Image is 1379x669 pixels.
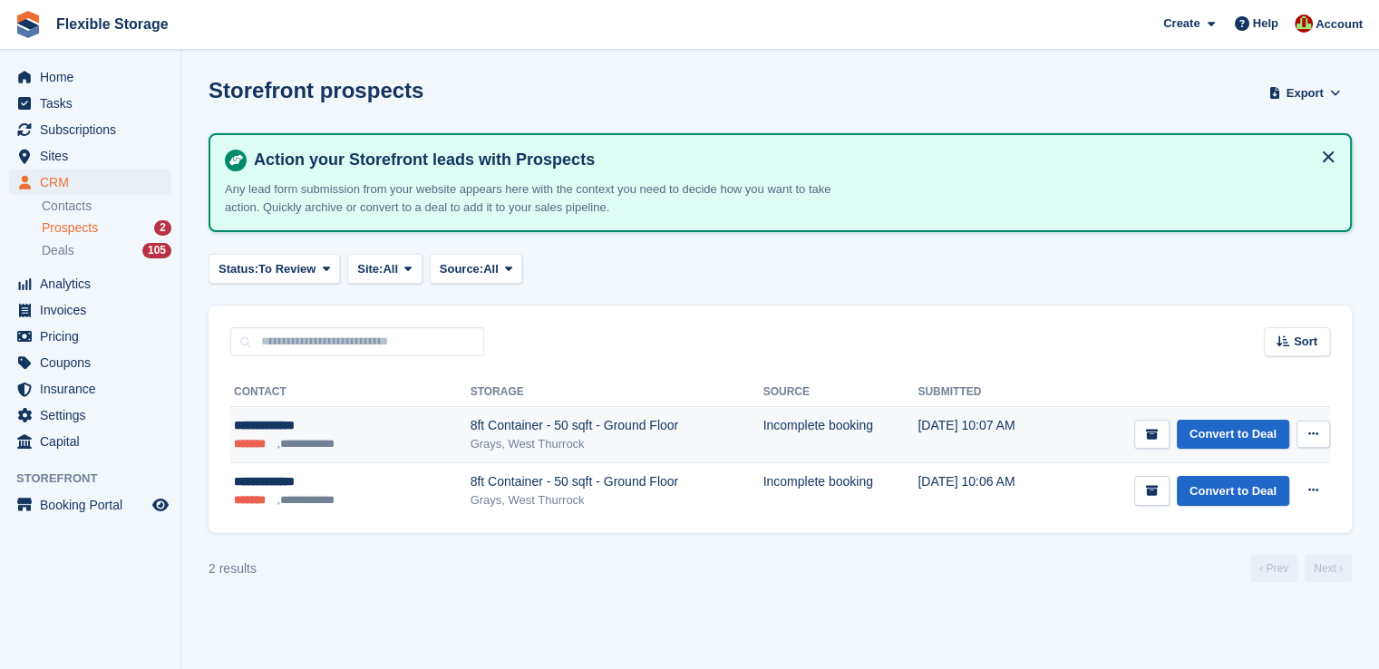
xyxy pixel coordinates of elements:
[1295,15,1313,33] img: David Jones
[142,243,171,258] div: 105
[9,297,171,323] a: menu
[247,150,1335,170] h4: Action your Storefront leads with Prospects
[483,260,499,278] span: All
[1250,555,1297,582] a: Previous
[9,492,171,518] a: menu
[471,416,763,435] div: 8ft Container - 50 sqft - Ground Floor
[40,376,149,402] span: Insurance
[1177,420,1289,450] a: Convert to Deal
[40,271,149,296] span: Analytics
[16,470,180,488] span: Storefront
[40,170,149,195] span: CRM
[471,378,763,407] th: Storage
[9,117,171,142] a: menu
[1163,15,1199,33] span: Create
[40,350,149,375] span: Coupons
[471,435,763,453] div: Grays, West Thurrock
[763,407,918,463] td: Incomplete booking
[9,324,171,349] a: menu
[258,260,316,278] span: To Review
[40,324,149,349] span: Pricing
[42,218,171,238] a: Prospects 2
[1316,15,1363,34] span: Account
[347,254,422,284] button: Site: All
[40,64,149,90] span: Home
[918,378,1054,407] th: Submitted
[42,242,74,259] span: Deals
[9,143,171,169] a: menu
[209,78,423,102] h1: Storefront prospects
[230,378,471,407] th: Contact
[1253,15,1278,33] span: Help
[9,64,171,90] a: menu
[471,491,763,509] div: Grays, West Thurrock
[209,254,340,284] button: Status: To Review
[9,271,171,296] a: menu
[9,429,171,454] a: menu
[763,463,918,519] td: Incomplete booking
[9,91,171,116] a: menu
[918,407,1054,463] td: [DATE] 10:07 AM
[9,350,171,375] a: menu
[42,219,98,237] span: Prospects
[40,492,149,518] span: Booking Portal
[15,11,42,38] img: stora-icon-8386f47178a22dfd0bd8f6a31ec36ba5ce8667c1dd55bd0f319d3a0aa187defe.svg
[42,198,171,215] a: Contacts
[219,260,258,278] span: Status:
[1294,333,1317,351] span: Sort
[430,254,523,284] button: Source: All
[357,260,383,278] span: Site:
[471,472,763,491] div: 8ft Container - 50 sqft - Ground Floor
[225,180,859,216] p: Any lead form submission from your website appears here with the context you need to decide how y...
[9,402,171,428] a: menu
[1305,555,1352,582] a: Next
[383,260,398,278] span: All
[40,143,149,169] span: Sites
[9,376,171,402] a: menu
[154,220,171,236] div: 2
[763,378,918,407] th: Source
[9,170,171,195] a: menu
[209,559,257,578] div: 2 results
[40,91,149,116] span: Tasks
[40,402,149,428] span: Settings
[918,463,1054,519] td: [DATE] 10:06 AM
[1247,555,1355,582] nav: Page
[49,9,176,39] a: Flexible Storage
[1177,476,1289,506] a: Convert to Deal
[40,429,149,454] span: Capital
[1265,78,1345,108] button: Export
[150,494,171,516] a: Preview store
[42,241,171,260] a: Deals 105
[1287,84,1324,102] span: Export
[40,117,149,142] span: Subscriptions
[440,260,483,278] span: Source:
[40,297,149,323] span: Invoices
